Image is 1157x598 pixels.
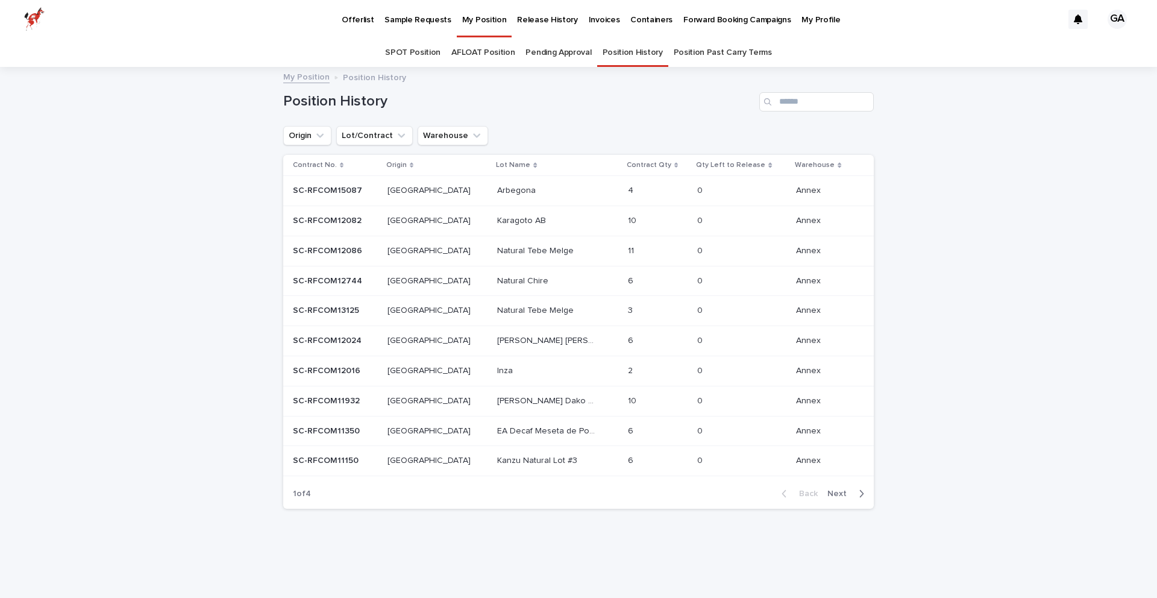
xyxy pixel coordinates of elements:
p: 1 of 4 [283,479,321,509]
p: [GEOGRAPHIC_DATA] [387,244,473,256]
p: EA Decaf Meseta de Popayan [497,424,600,436]
p: Annex [796,213,823,226]
p: 4 [628,183,636,196]
p: 6 [628,453,636,466]
img: zttTXibQQrCfv9chImQE [24,7,45,31]
p: Contract No. [293,159,337,172]
p: Annex [796,394,823,406]
p: 0 [697,453,705,466]
a: Position History [603,39,663,67]
p: SC-RFCOM12016 [293,364,363,376]
button: Warehouse [418,126,488,145]
p: 2 [628,364,635,376]
p: 3 [628,303,635,316]
p: SC-RFCOM12744 [293,274,365,286]
p: 0 [697,303,705,316]
p: [GEOGRAPHIC_DATA] [387,394,473,406]
tr: SC-RFCOM12016SC-RFCOM12016 [GEOGRAPHIC_DATA][GEOGRAPHIC_DATA] InzaInza 22 00 AnnexAnnex [283,356,874,386]
p: 6 [628,424,636,436]
p: Annex [796,453,823,466]
p: 11 [628,244,636,256]
p: SC-RFCOM12024 [293,333,364,346]
p: 0 [697,333,705,346]
p: [GEOGRAPHIC_DATA] [387,364,473,376]
p: Karagoto AB [497,213,548,226]
p: SC-RFCOM15087 [293,183,365,196]
tr: SC-RFCOM12024SC-RFCOM12024 [GEOGRAPHIC_DATA][GEOGRAPHIC_DATA] [PERSON_NAME] [PERSON_NAME][PERSON_... [283,326,874,356]
a: SPOT Position [385,39,441,67]
p: 10 [628,213,639,226]
tr: SC-RFCOM11150SC-RFCOM11150 [GEOGRAPHIC_DATA][GEOGRAPHIC_DATA] Kanzu Natural Lot #3Kanzu Natural L... [283,446,874,476]
p: Lot Name [496,159,530,172]
p: [GEOGRAPHIC_DATA] [387,213,473,226]
p: SC-RFCOM12086 [293,244,365,256]
p: [GEOGRAPHIC_DATA] [387,424,473,436]
p: Origin [386,159,407,172]
p: Annex [796,244,823,256]
button: Next [823,488,874,499]
p: SC-RFCOM12082 [293,213,364,226]
p: Natural Tebe Melge [497,303,576,316]
tr: SC-RFCOM15087SC-RFCOM15087 [GEOGRAPHIC_DATA][GEOGRAPHIC_DATA] ArbegonaArbegona 44 00 AnnexAnnex [283,176,874,206]
tr: SC-RFCOM12082SC-RFCOM12082 [GEOGRAPHIC_DATA][GEOGRAPHIC_DATA] Karagoto ABKaragoto AB 1010 00 Anne... [283,206,874,236]
span: Next [827,489,854,498]
p: Inza [497,364,515,376]
p: [PERSON_NAME] [PERSON_NAME] [497,333,600,346]
p: [GEOGRAPHIC_DATA] [387,303,473,316]
p: 0 [697,274,705,286]
p: SC-RFCOM11350 [293,424,362,436]
p: Annex [796,424,823,436]
p: 0 [697,424,705,436]
p: 0 [697,213,705,226]
tr: SC-RFCOM12086SC-RFCOM12086 [GEOGRAPHIC_DATA][GEOGRAPHIC_DATA] Natural Tebe MelgeNatural Tebe Melg... [283,236,874,266]
p: SC-RFCOM11932 [293,394,362,406]
a: AFLOAT Position [451,39,515,67]
p: [PERSON_NAME] Dako #2 [497,394,600,406]
p: SC-RFCOM11150 [293,453,361,466]
p: Kanzu Natural Lot #3 [497,453,580,466]
p: [GEOGRAPHIC_DATA] [387,274,473,286]
tr: SC-RFCOM11350SC-RFCOM11350 [GEOGRAPHIC_DATA][GEOGRAPHIC_DATA] EA Decaf Meseta de PopayanEA Decaf ... [283,416,874,446]
p: 6 [628,274,636,286]
p: Arbegona [497,183,538,196]
p: 0 [697,364,705,376]
p: [GEOGRAPHIC_DATA] [387,453,473,466]
tr: SC-RFCOM13125SC-RFCOM13125 [GEOGRAPHIC_DATA][GEOGRAPHIC_DATA] Natural Tebe MelgeNatural Tebe Melg... [283,296,874,326]
p: 6 [628,333,636,346]
p: 0 [697,394,705,406]
tr: SC-RFCOM11932SC-RFCOM11932 [GEOGRAPHIC_DATA][GEOGRAPHIC_DATA] [PERSON_NAME] Dako #2[PERSON_NAME] ... [283,386,874,416]
p: SC-RFCOM13125 [293,303,362,316]
p: Annex [796,333,823,346]
p: Natural Tebe Melge [497,244,576,256]
div: GA [1108,10,1127,29]
a: My Position [283,69,330,83]
span: Back [792,489,818,498]
p: 0 [697,244,705,256]
p: Natural Chire [497,274,551,286]
p: Annex [796,274,823,286]
a: Position Past Carry Terms [674,39,772,67]
button: Origin [283,126,331,145]
p: Position History [343,70,406,83]
button: Lot/Contract [336,126,413,145]
p: Warehouse [795,159,835,172]
tr: SC-RFCOM12744SC-RFCOM12744 [GEOGRAPHIC_DATA][GEOGRAPHIC_DATA] Natural ChireNatural Chire 66 00 An... [283,266,874,296]
p: 0 [697,183,705,196]
p: Contract Qty [627,159,671,172]
p: 10 [628,394,639,406]
h1: Position History [283,93,754,110]
p: [GEOGRAPHIC_DATA] [387,333,473,346]
p: Annex [796,303,823,316]
a: Pending Approval [525,39,591,67]
p: Annex [796,183,823,196]
p: Annex [796,364,823,376]
p: [GEOGRAPHIC_DATA] [387,183,473,196]
p: Qty Left to Release [696,159,765,172]
input: Search [759,92,874,112]
button: Back [772,488,823,499]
